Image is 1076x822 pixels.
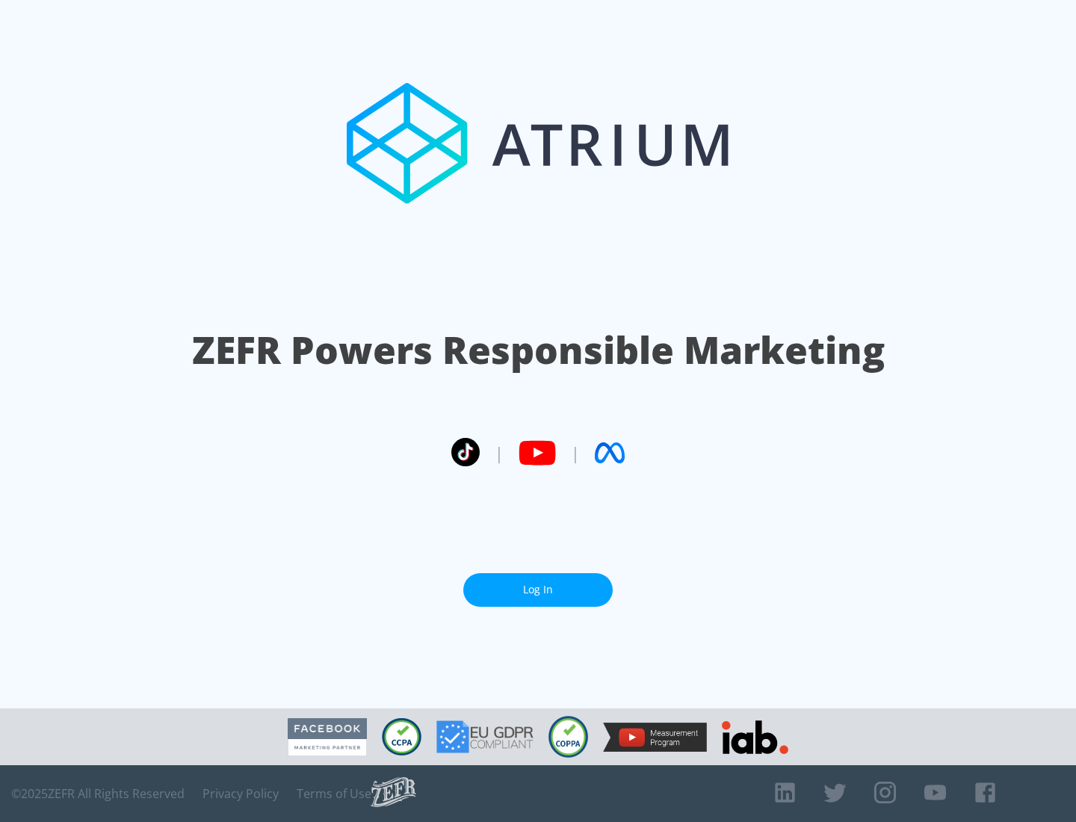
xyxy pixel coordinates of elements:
img: YouTube Measurement Program [603,723,707,752]
img: Facebook Marketing Partner [288,718,367,756]
span: | [495,442,504,464]
h1: ZEFR Powers Responsible Marketing [192,324,885,376]
img: IAB [722,720,788,754]
img: CCPA Compliant [382,718,421,755]
span: | [571,442,580,464]
a: Terms of Use [297,786,371,801]
a: Privacy Policy [202,786,279,801]
img: COPPA Compliant [548,716,588,758]
a: Log In [463,573,613,607]
span: © 2025 ZEFR All Rights Reserved [11,786,185,801]
img: GDPR Compliant [436,720,534,753]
